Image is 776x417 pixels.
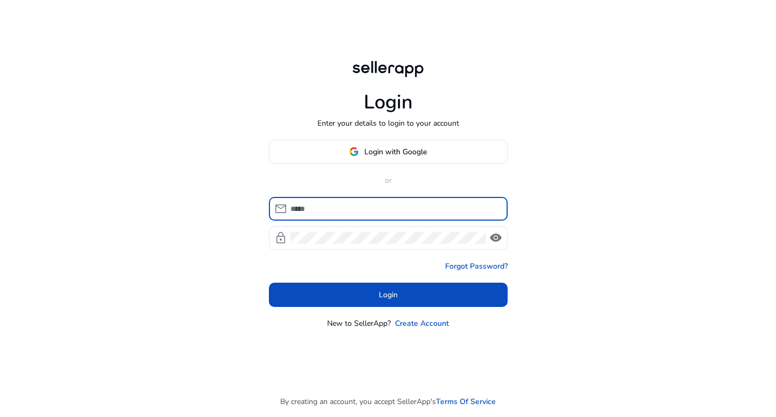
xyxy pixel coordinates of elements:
img: google-logo.svg [349,147,359,156]
span: lock [274,231,287,244]
p: New to SellerApp? [327,318,391,329]
span: visibility [489,231,502,244]
a: Terms Of Service [436,396,496,407]
button: Login with Google [269,140,508,164]
span: Login [379,289,398,300]
span: mail [274,202,287,215]
a: Create Account [395,318,449,329]
p: or [269,175,508,186]
button: Login [269,283,508,307]
p: Enter your details to login to your account [317,118,459,129]
a: Forgot Password? [445,261,508,272]
span: Login with Google [364,146,427,158]
h1: Login [364,91,413,114]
